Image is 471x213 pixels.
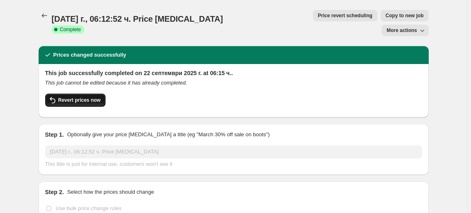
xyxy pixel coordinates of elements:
[52,14,223,23] span: [DATE] г., 06:12:52 ч. Price [MEDICAL_DATA]
[45,145,422,158] input: 30% off holiday sale
[67,188,154,196] p: Select how the prices should change
[45,80,187,86] i: This job cannot be edited because it has already completed.
[56,205,122,211] span: Use bulk price change rules
[53,51,126,59] h2: Prices changed successfully
[67,131,269,139] p: Optionally give your price [MEDICAL_DATA] a title (eg "March 30% off sale on boots")
[58,97,101,103] span: Revert prices now
[313,10,377,21] button: Price revert scheduling
[381,10,429,21] button: Copy to new job
[45,131,64,139] h2: Step 1.
[39,10,50,21] button: Price change jobs
[45,188,64,196] h2: Step 2.
[386,27,417,34] span: More actions
[318,12,372,19] span: Price revert scheduling
[45,69,422,77] h2: This job successfully completed on 22 септември 2025 г. at 06:15 ч..
[45,161,172,167] span: This title is just for internal use, customers won't see it
[386,12,424,19] span: Copy to new job
[60,26,81,33] span: Complete
[45,94,106,107] button: Revert prices now
[381,25,428,36] button: More actions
